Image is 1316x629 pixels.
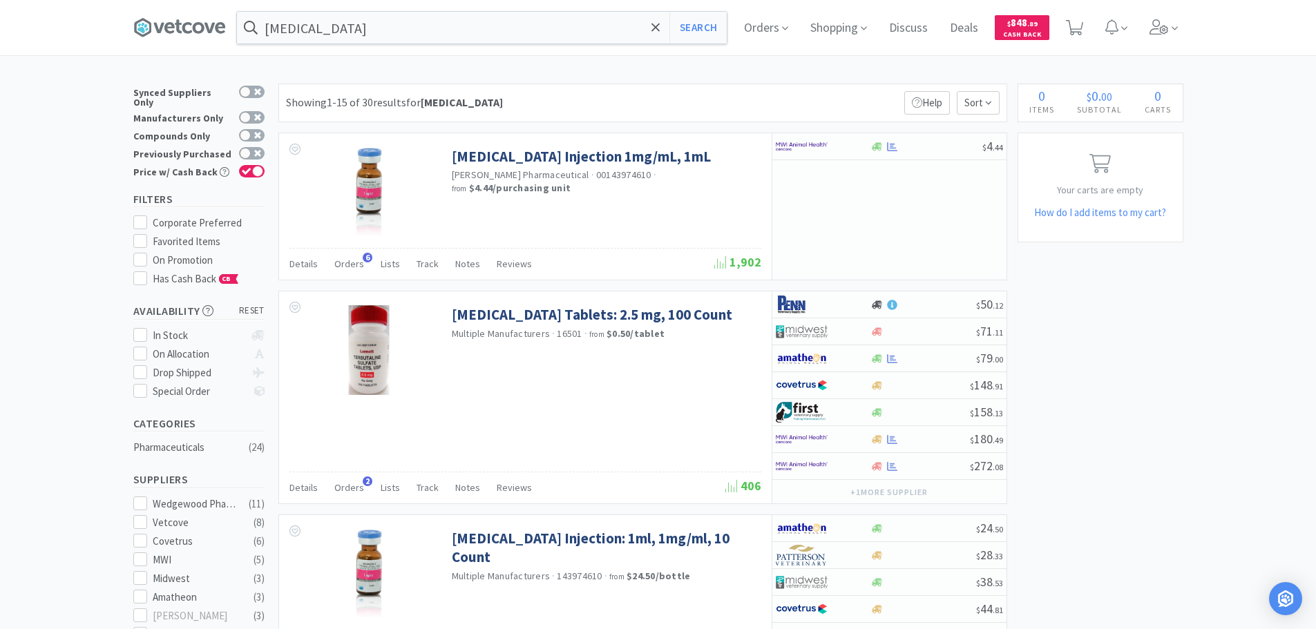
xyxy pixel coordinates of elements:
span: from [609,572,624,581]
span: 848 [1007,16,1038,29]
span: 0 [1091,87,1098,104]
span: . 50 [993,524,1003,534]
strong: $0.50 / tablet [607,327,665,340]
button: Search [669,12,727,43]
span: Notes [455,258,480,270]
h4: Carts [1134,103,1183,116]
span: Lists [381,258,400,270]
span: Sort [957,91,1000,115]
div: In Stock [153,327,245,344]
a: Discuss [884,22,933,35]
img: f6b2451649754179b5b4e0c70c3f7cb0_2.png [776,456,828,476]
span: 44 [976,601,1003,617]
span: $ [982,142,986,153]
span: . 08 [993,462,1003,472]
p: Help [904,91,950,115]
span: Details [289,481,318,494]
img: 1cf457826c9e4fb5aae7d78a4bfdb7d5_120989.png [324,305,414,395]
span: Orders [334,481,364,494]
div: Price w/ Cash Back [133,165,232,177]
img: f5e969b455434c6296c6d81ef179fa71_3.png [776,545,828,565]
span: Lists [381,481,400,494]
span: . 13 [993,408,1003,418]
span: . 89 [1027,19,1038,28]
p: Your carts are empty [1018,182,1183,197]
span: 158 [970,404,1003,420]
img: e1133ece90fa4a959c5ae41b0808c578_9.png [776,294,828,315]
span: · [552,327,555,340]
span: . 53 [993,578,1003,588]
span: reset [239,304,265,318]
span: $ [976,300,980,311]
input: Search by item, sku, manufacturer, ingredient, size... [237,12,727,43]
span: . 12 [993,300,1003,311]
span: 0 [1154,87,1161,104]
a: $848.89Cash Back [995,9,1049,46]
div: Showing 1-15 of 30 results [286,94,503,112]
span: . 91 [993,381,1003,391]
span: Has Cash Back [153,272,239,285]
button: +1more supplier [843,483,934,502]
span: . 49 [993,435,1003,445]
div: . [1066,89,1134,103]
span: 38 [976,574,1003,590]
span: · [654,168,656,181]
a: [PERSON_NAME] Pharmaceutical [452,168,589,181]
a: Multiple Manufacturers [452,570,551,582]
div: [PERSON_NAME] [153,608,238,624]
h5: Filters [133,191,265,207]
div: Open Intercom Messenger [1269,582,1302,615]
span: . 00 [993,354,1003,365]
span: $ [1087,90,1091,104]
div: ( 3 ) [254,589,265,606]
div: MWI [153,552,238,568]
a: [MEDICAL_DATA] Tablets: 2.5 mg, 100 Count [452,305,732,324]
a: [MEDICAL_DATA] Injection 1mg/mL, 1mL [452,147,711,166]
span: for [406,95,503,109]
span: 79 [976,350,1003,366]
a: [MEDICAL_DATA] Injection: 1ml, 1mg/ml, 10 Count [452,529,758,567]
h4: Items [1018,103,1066,116]
div: Wedgewood Pharmacy [153,496,238,512]
span: 1,902 [714,254,761,270]
img: 4dd14cff54a648ac9e977f0c5da9bc2e_5.png [776,572,828,592]
a: Multiple Manufacturers [452,327,551,340]
img: 3331a67d23dc422aa21b1ec98afbf632_11.png [776,518,828,539]
span: 00 [1101,90,1112,104]
span: from [589,329,604,339]
div: Manufacturers Only [133,111,232,123]
span: 6 [363,253,372,262]
span: $ [970,435,974,445]
div: Amatheon [153,589,238,606]
span: $ [970,462,974,472]
span: 50 [976,296,1003,312]
h5: How do I add items to my cart? [1018,204,1183,221]
img: f5227bce9a9448d5978f90dd95d30d7d_120982.png [354,529,384,619]
img: f6b2451649754179b5b4e0c70c3f7cb0_2.png [776,429,828,449]
span: $ [976,578,980,588]
span: Reviews [497,481,532,494]
span: Orders [334,258,364,270]
span: 143974610 [557,570,602,582]
div: ( 3 ) [254,570,265,587]
span: 24 [976,520,1003,536]
img: f6b2451649754179b5b4e0c70c3f7cb0_2.png [776,136,828,157]
div: ( 24 ) [249,439,265,456]
span: $ [976,354,980,365]
img: 67d67680309e4a0bb49a5ff0391dcc42_6.png [776,402,828,423]
div: ( 6 ) [254,533,265,550]
span: $ [1007,19,1011,28]
span: . 11 [993,327,1003,338]
span: 148 [970,377,1003,393]
span: 0 [1038,87,1045,104]
div: Vetcove [153,514,238,531]
h4: Subtotal [1066,103,1134,116]
span: . 33 [993,551,1003,561]
span: . 44 [993,142,1003,153]
img: 77fca1acd8b6420a9015268ca798ef17_1.png [776,599,828,619]
span: 406 [725,478,761,494]
span: 71 [976,323,1003,339]
span: Details [289,258,318,270]
span: Notes [455,481,480,494]
img: 4dd14cff54a648ac9e977f0c5da9bc2e_5.png [776,321,828,342]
